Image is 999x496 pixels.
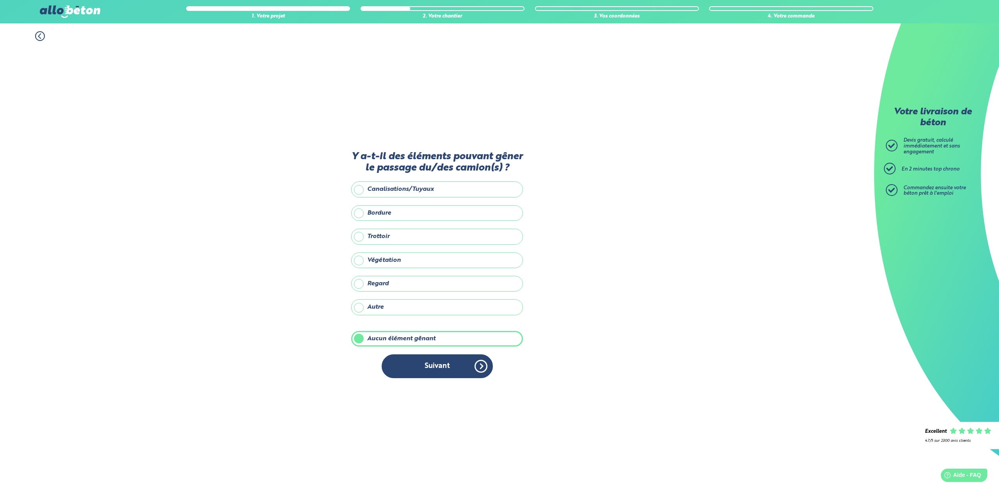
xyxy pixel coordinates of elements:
[888,107,978,128] p: Votre livraison de béton
[186,14,350,20] div: 1. Votre projet
[351,299,523,315] label: Autre
[351,205,523,221] label: Bordure
[351,181,523,197] label: Canalisations/Tuyaux
[925,439,991,443] div: 4.7/5 sur 2300 avis clients
[925,429,947,435] div: Excellent
[903,138,960,154] span: Devis gratuit, calculé immédiatement et sans engagement
[361,14,524,20] div: 2. Votre chantier
[40,5,100,18] img: allobéton
[351,276,523,292] label: Regard
[930,466,990,487] iframe: Help widget launcher
[709,14,873,20] div: 4. Votre commande
[351,331,523,347] label: Aucun élément gênant
[351,151,523,174] label: Y a-t-il des éléments pouvant gêner le passage du/des camion(s) ?
[351,252,523,268] label: Végétation
[901,167,960,172] span: En 2 minutes top chrono
[351,229,523,244] label: Trottoir
[903,185,966,196] span: Commandez ensuite votre béton prêt à l'emploi
[535,14,699,20] div: 3. Vos coordonnées
[382,354,493,378] button: Suivant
